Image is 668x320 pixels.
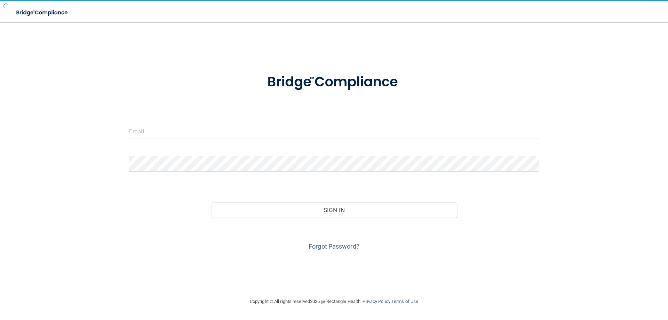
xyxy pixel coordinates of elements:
input: Email [129,123,539,139]
a: Terms of Use [391,299,418,304]
a: Privacy Policy [363,299,390,304]
img: bridge_compliance_login_screen.278c3ca4.svg [253,64,415,100]
div: Copyright © All rights reserved 2025 @ Rectangle Health | | [207,290,461,313]
a: Forgot Password? [309,243,359,250]
img: bridge_compliance_login_screen.278c3ca4.svg [10,6,74,20]
button: Sign In [211,202,457,218]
